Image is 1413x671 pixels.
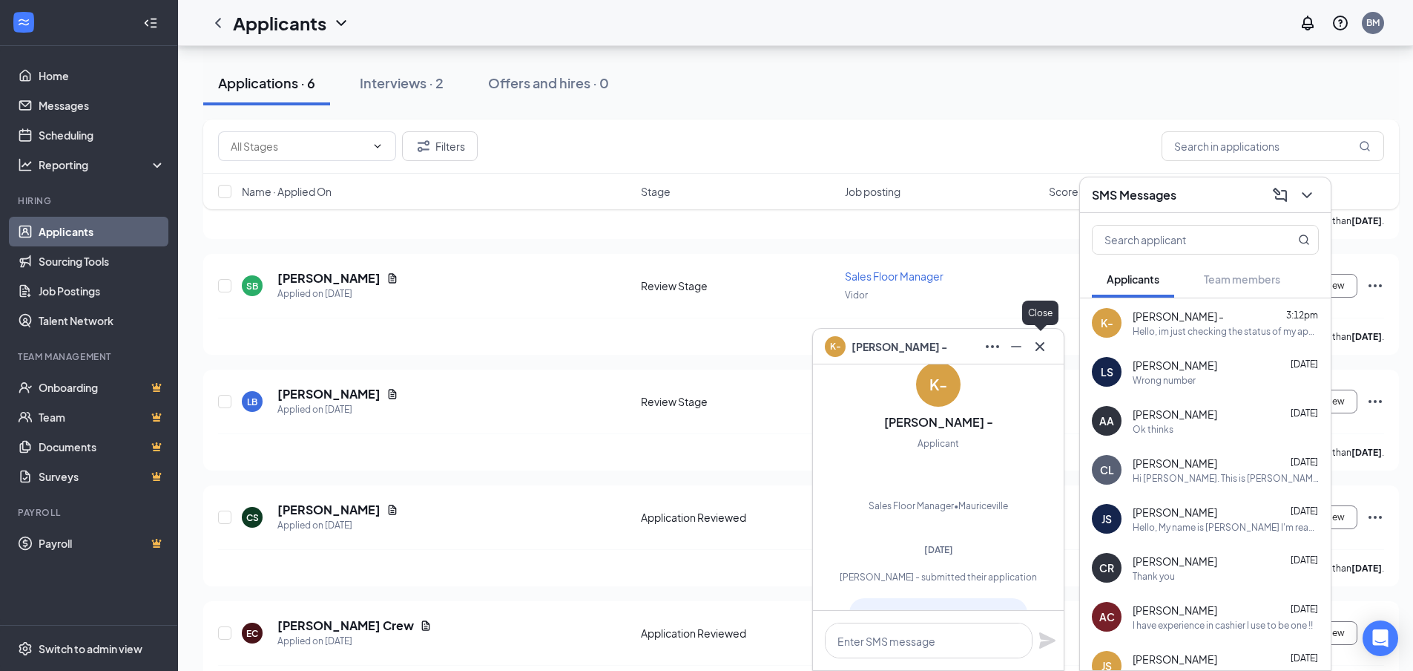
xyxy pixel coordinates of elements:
svg: ChevronDown [332,14,350,32]
svg: Settings [18,641,33,656]
div: I have experience in cashier I use to be one !! [1133,619,1313,632]
div: Review Stage [641,394,836,409]
svg: MagnifyingGlass [1359,140,1371,152]
b: [DATE] [1351,331,1382,342]
span: 3:12pm [1286,310,1318,321]
div: Hello, My name is [PERSON_NAME] I'm reaching out about my interest in the Sales Associate positio... [1133,521,1319,534]
a: OnboardingCrown [39,373,165,402]
h5: [PERSON_NAME] [277,270,381,287]
div: Review Stage [641,278,836,293]
svg: Document [420,620,432,632]
div: Team Management [18,350,162,363]
span: [DATE] [1291,456,1318,468]
span: [DATE] [1291,359,1318,370]
div: CL [1100,462,1114,477]
div: Hello, im just checking the status of my application! [1133,325,1319,338]
div: Application Reviewed [641,626,836,641]
svg: Minimize [1007,338,1025,356]
span: Stage [641,184,671,199]
button: Filter Filters [402,131,478,161]
div: AA [1099,413,1114,428]
div: Applied on [DATE] [277,634,432,649]
b: [DATE] [1351,563,1382,574]
svg: MagnifyingGlass [1298,234,1310,246]
button: Cross [1028,335,1052,359]
div: [PERSON_NAME] - submitted their application [826,571,1051,583]
button: ComposeMessage [1268,183,1292,207]
span: [PERSON_NAME] - [1133,309,1224,324]
h3: SMS Messages [1092,187,1176,203]
div: EC [246,627,258,640]
a: Talent Network [39,306,165,335]
svg: Document [386,388,398,400]
span: Team members [1204,272,1280,286]
svg: Ellipses [1366,508,1384,526]
svg: Document [386,504,398,516]
button: Ellipses [981,335,1004,359]
h5: [PERSON_NAME] [277,502,381,518]
span: Job posting [845,184,900,199]
span: Vidor [845,289,868,301]
div: SB [246,280,258,292]
span: [DATE] [1291,603,1318,615]
span: [DATE] [1291,652,1318,664]
input: Search in applications [1162,131,1384,161]
svg: ChevronLeft [209,14,227,32]
div: Thank you [1133,570,1175,583]
div: LB [247,396,257,408]
div: Switch to admin view [39,641,142,656]
input: All Stages [231,138,366,154]
svg: Ellipses [1366,277,1384,295]
svg: Ellipses [984,338,1001,356]
a: PayrollCrown [39,528,165,558]
div: Interviews · 2 [360,73,444,92]
svg: Cross [1031,338,1049,356]
span: Applicants [1107,272,1159,286]
svg: WorkstreamLogo [16,15,31,30]
a: Messages [39,91,165,120]
b: [DATE] [1351,447,1382,458]
svg: Plane [1038,632,1056,649]
div: CS [246,511,259,524]
svg: Filter [415,137,432,155]
span: Sales Floor Manager [845,269,943,283]
div: Ok thinks [1133,423,1173,436]
div: Wrong number [1133,374,1196,387]
div: Applied on [DATE] [277,287,398,301]
svg: QuestionInfo [1331,14,1349,32]
div: Payroll [18,506,162,519]
svg: Notifications [1299,14,1317,32]
h3: [PERSON_NAME] - [884,414,993,431]
span: Name · Applied On [242,184,332,199]
a: DocumentsCrown [39,432,165,462]
div: K- [1101,315,1113,330]
span: [PERSON_NAME] [1133,358,1217,373]
div: CR [1099,560,1114,575]
h5: [PERSON_NAME] Crew [277,618,414,634]
span: [PERSON_NAME] - [852,338,947,355]
a: Job Postings [39,276,165,306]
div: Hi [PERSON_NAME]. This is [PERSON_NAME] from M&D Supply Ace Hardware. We received the application... [1133,472,1319,485]
h5: [PERSON_NAME] [277,386,381,402]
div: Application Reviewed [641,510,836,525]
a: Home [39,61,165,91]
div: AC [1099,609,1115,624]
span: [DATE] [1291,505,1318,517]
div: Hiring [18,194,162,207]
div: JS [1101,511,1112,526]
svg: ComposeMessage [1271,186,1289,204]
div: Applicant [918,436,959,451]
svg: ChevronDown [1298,186,1316,204]
div: Applied on [DATE] [277,518,398,533]
button: Minimize [1004,335,1028,359]
svg: Ellipses [1366,393,1384,410]
div: Close [1022,301,1058,325]
span: [PERSON_NAME] [1133,603,1217,618]
span: [PERSON_NAME] [1133,407,1217,422]
div: Open Intercom Messenger [1363,621,1398,656]
div: Sales Floor Manager • Mauriceville [869,499,1008,514]
svg: Document [386,272,398,284]
div: Applications · 6 [218,73,315,92]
